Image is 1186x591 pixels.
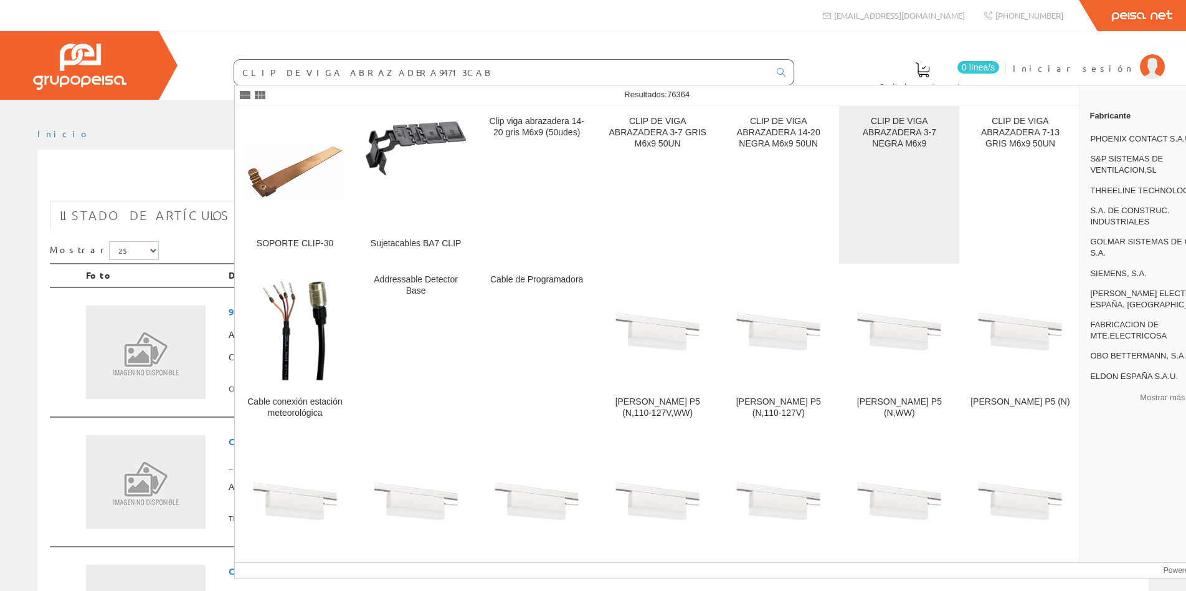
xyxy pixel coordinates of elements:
[486,116,587,138] div: Clip viga abrazadera 14-20 gris M6x9 (50udes)
[356,264,476,433] a: Addressable Detector Base
[970,116,1070,150] div: CLIP DE VIGA ABRAZADERA 7-13 GRIS M6x9 50UN
[486,455,587,545] img: CARRIL LD P5 (RAL9006,WW)
[229,453,1131,476] span: ____
[607,455,708,545] img: CARRIL LD P5 (RAL9006)
[229,300,1131,324] span: 914206CAB
[50,201,240,230] a: Listado de artículos
[229,430,1131,453] span: CLP2020
[607,116,708,150] div: CLIP DE VIGA ABRAZADERA 3-7 GRIS M6x9 50UN
[849,116,949,150] div: CLIP DE VIGA ABRAZADERA 3-7 NEGRA M6x9
[229,324,1131,346] span: A0000580
[366,122,466,222] img: Sujetacables BA7 CLIP
[234,60,769,85] input: Buscar ...
[229,508,1131,529] span: TEKNOMEGA IBERIA, S.L.
[880,80,965,92] span: Pedido actual
[1013,62,1134,74] span: Iniciar sesión
[849,286,949,376] img: CARRIL LD P5 (N,WW)
[597,106,718,264] a: CLIP DE VIGA ABRAZADERA 3-7 GRIS M6x9 50UN
[245,396,345,419] div: Cable conexión estación meteorológica
[1013,52,1165,64] a: Iniciar sesión
[607,286,708,376] img: CARRIL LD P5 (N,110-127V,WW)
[477,106,597,264] a: Clip viga abrazadera 14-20 gris M6x9 (50udes)
[245,455,345,545] img: CARRIL LD P5 (RAL9006,110-127V,WW)
[477,264,597,433] a: Cable de Programadora
[834,10,965,21] span: [EMAIL_ADDRESS][DOMAIN_NAME]
[607,396,708,419] div: [PERSON_NAME] P5 (N,110-127V,WW)
[597,264,718,433] a: CARRIL LD P5 (N,110-127V,WW) [PERSON_NAME] P5 (N,110-127V,WW)
[957,61,999,74] span: 0 línea/s
[235,106,355,264] a: SOPORTE CLIP-30 SOPORTE CLIP-30
[229,560,1131,583] span: CLP2010
[995,10,1063,21] span: [PHONE_NUMBER]
[486,274,587,286] div: Cable de Programadora
[960,264,1080,433] a: CARRIL LD P5 (N) [PERSON_NAME] P5 (N)
[718,106,838,264] a: CLIP DE VIGA ABRAZADERA 14-20 NEGRA M6x9 50UN
[86,435,206,529] img: Sin Imagen Disponible
[624,90,690,99] span: Resultados:
[960,106,1080,264] a: CLIP DE VIGA ABRAZADERA 7-13 GRIS M6x9 50UN
[849,455,949,545] img: CARRIL LD P5 (B,110-127V)
[109,241,159,260] select: Mostrar
[728,286,828,376] img: CARRIL LD P5 (N,110-127V)
[33,44,126,90] img: Grupo Peisa
[245,238,345,249] div: SOPORTE CLIP-30
[235,264,355,433] a: Cable conexión estación meteorológica Cable conexión estación meteorológica
[229,476,1131,498] span: ABRAZADERA SIN TORNILLO ? CLIP ESP.8-14 MM PARA VIGA CON FIJATUBO Ø22÷30
[718,264,838,433] a: CARRIL LD P5 (N,110-127V) [PERSON_NAME] P5 (N,110-127V)
[356,106,476,264] a: Sujetacables BA7 CLIP Sujetacables BA7 CLIP
[37,128,90,139] a: Inicio
[728,455,828,545] img: CARRIL LD P5 (B,110-127V,WW)
[366,274,466,297] div: Addressable Detector Base
[245,143,345,201] img: SOPORTE CLIP-30
[81,264,224,287] th: Foto
[728,116,828,150] div: CLIP DE VIGA ABRAZADERA 14-20 NEGRA M6x9 50UN
[970,396,1070,408] div: [PERSON_NAME] P5 (N)
[849,396,949,419] div: [PERSON_NAME] P5 (N,WW)
[229,378,1131,399] span: CELO FIJACIONES, S.L.
[86,305,206,399] img: Sin Imagen Disponible
[366,455,466,545] img: CARRIL LD P5 (RAL9006,110-127V)
[229,346,1131,368] span: Clip viga abrazadera 14-20 gris M6x9 (50udes)
[50,241,159,260] label: Mostrar
[839,264,959,433] a: CARRIL LD P5 (N,WW) [PERSON_NAME] P5 (N,WW)
[728,396,828,419] div: [PERSON_NAME] P5 (N,110-127V)
[245,281,345,381] img: Cable conexión estación meteorológica
[224,264,1136,287] th: Datos
[366,238,466,249] div: Sujetacables BA7 CLIP
[667,90,690,99] span: 76364
[970,455,1070,545] img: CARRIL LD P5 (B,WW)
[839,106,959,264] a: CLIP DE VIGA ABRAZADERA 3-7 NEGRA M6x9
[970,286,1070,376] img: CARRIL LD P5 (N)
[50,170,1136,195] h1: CLIP DE VIGA ABRAZADERA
